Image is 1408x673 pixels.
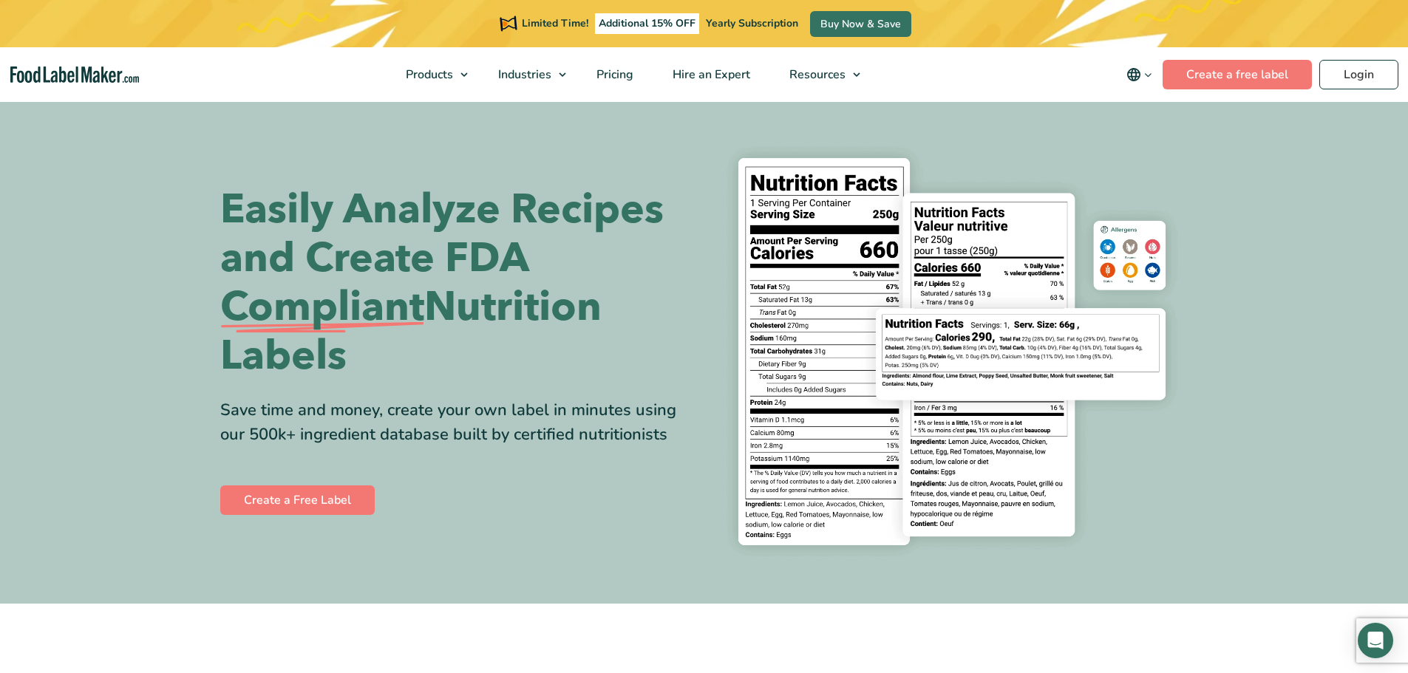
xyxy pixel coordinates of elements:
[387,47,475,102] a: Products
[220,485,375,515] a: Create a Free Label
[810,11,911,37] a: Buy Now & Save
[401,66,455,83] span: Products
[522,16,588,30] span: Limited Time!
[220,398,693,447] div: Save time and money, create your own label in minutes using our 500k+ ingredient database built b...
[577,47,650,102] a: Pricing
[479,47,574,102] a: Industries
[668,66,752,83] span: Hire an Expert
[494,66,553,83] span: Industries
[706,16,798,30] span: Yearly Subscription
[1163,60,1312,89] a: Create a free label
[220,283,424,332] span: Compliant
[785,66,847,83] span: Resources
[770,47,868,102] a: Resources
[220,185,693,380] h1: Easily Analyze Recipes and Create FDA Nutrition Labels
[1319,60,1398,89] a: Login
[653,47,766,102] a: Hire an Expert
[595,13,699,34] span: Additional 15% OFF
[592,66,635,83] span: Pricing
[1358,623,1393,658] div: Open Intercom Messenger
